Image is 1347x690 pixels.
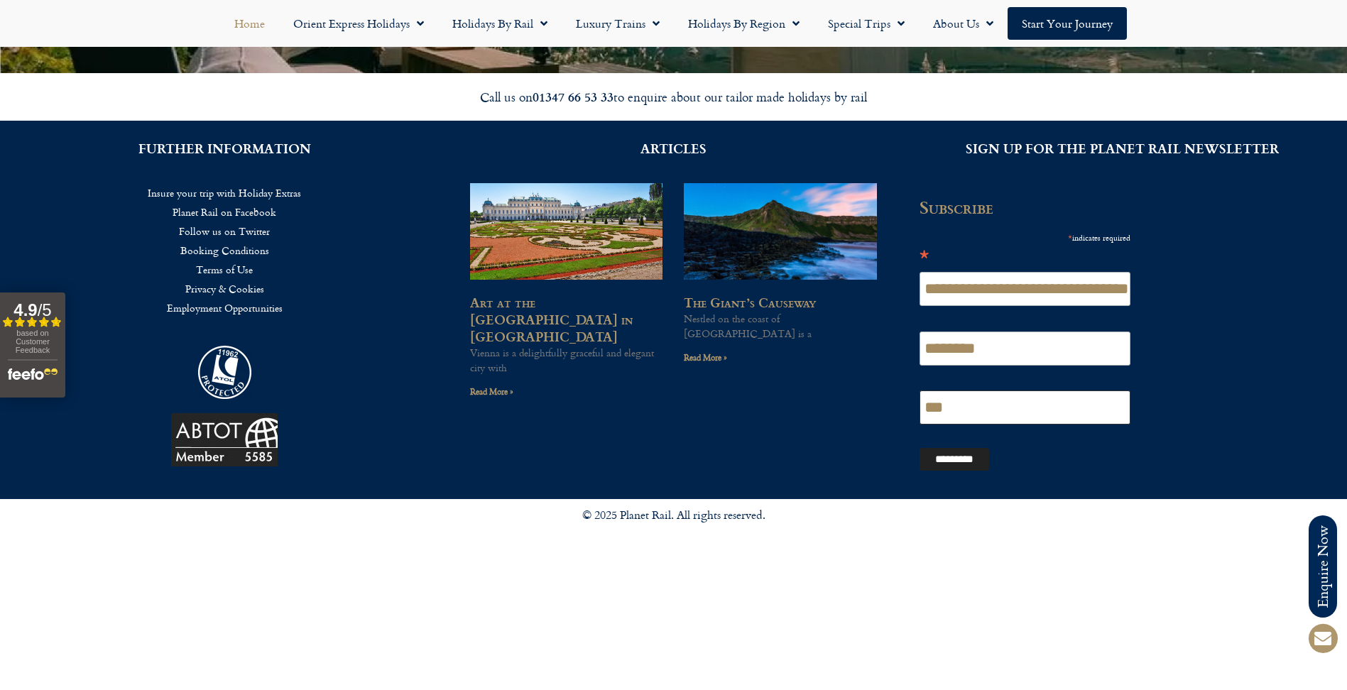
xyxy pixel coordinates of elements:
[470,385,513,398] a: Read more about Art at the Belvedere Palace in Vienna
[21,260,427,279] a: Terms of Use
[438,7,562,40] a: Holidays by Rail
[920,142,1326,155] h2: SIGN UP FOR THE PLANET RAIL NEWSLETTER
[21,183,427,317] nav: Menu
[21,279,427,298] a: Privacy & Cookies
[470,142,876,155] h2: ARTICLES
[470,292,633,346] a: Art at the [GEOGRAPHIC_DATA] in [GEOGRAPHIC_DATA]
[1008,7,1127,40] a: Start your Journey
[276,89,1071,105] div: Call us on to enquire about our tailor made holidays by rail
[171,413,278,466] img: ABTOT Black logo 5585 (002)
[21,298,427,317] a: Employment Opportunities
[21,221,427,241] a: Follow us on Twitter
[814,7,919,40] a: Special Trips
[21,202,427,221] a: Planet Rail on Facebook
[562,7,674,40] a: Luxury Trains
[920,228,1131,246] div: indicates required
[21,142,427,155] h2: FURTHER INFORMATION
[920,197,1140,217] h2: Subscribe
[198,346,251,399] img: atol_logo-1
[919,7,1008,40] a: About Us
[279,7,438,40] a: Orient Express Holidays
[674,7,814,40] a: Holidays by Region
[470,345,662,375] p: Vienna is a delightfully graceful and elegant city with
[684,311,876,341] p: Nestled on the coast of [GEOGRAPHIC_DATA] is a
[7,7,1340,40] nav: Menu
[220,7,279,40] a: Home
[684,351,727,364] a: Read more about The Giant’s Causeway
[533,87,613,106] strong: 01347 66 53 33
[684,292,816,312] a: The Giant’s Causeway
[21,241,427,260] a: Booking Conditions
[21,183,427,202] a: Insure your trip with Holiday Extras
[269,506,1079,525] p: © 2025 Planet Rail. All rights reserved.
